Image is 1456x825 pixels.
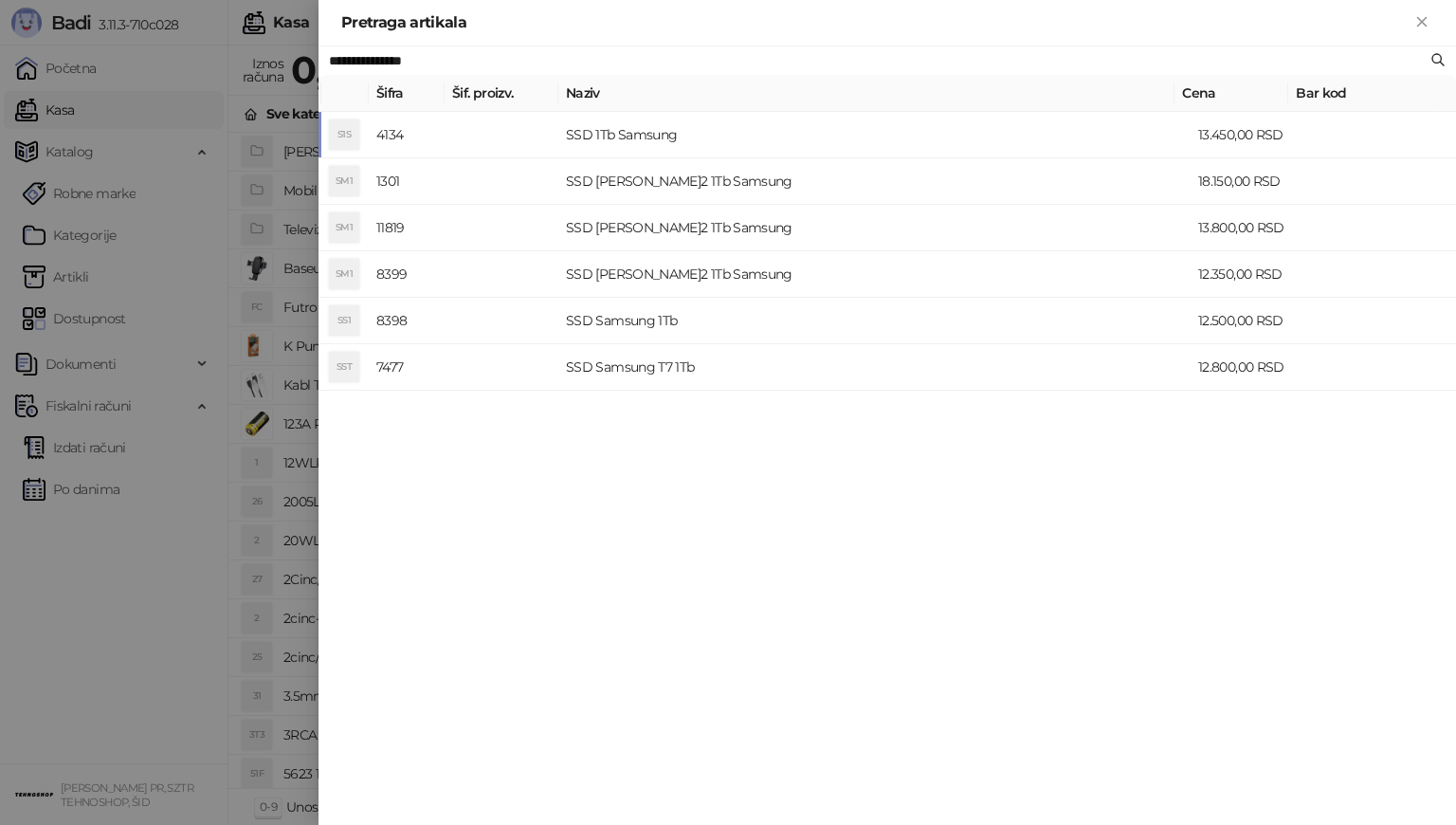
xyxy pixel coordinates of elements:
td: 12.350,00 RSD [1191,251,1304,298]
td: 18.150,00 RSD [1191,158,1304,205]
td: 4134 [369,112,445,158]
td: SSD Samsung T7 1Tb [558,344,1191,391]
div: SS1 [329,305,359,336]
td: SSD Samsung 1Tb [558,298,1191,344]
td: 1301 [369,158,445,205]
td: 11819 [369,205,445,251]
td: 13.450,00 RSD [1191,112,1304,158]
div: SM1 [329,259,359,289]
div: S1S [329,119,359,150]
button: Zatvori [1410,11,1433,34]
td: 7477 [369,344,445,391]
td: SSD 1Tb Samsung [558,112,1191,158]
th: Bar kod [1288,75,1440,112]
div: SM1 [329,166,359,196]
td: 12.800,00 RSD [1191,344,1304,391]
th: Cena [1174,75,1288,112]
div: SST [329,352,359,382]
td: SSD [PERSON_NAME]2 1Tb Samsung [558,251,1191,298]
td: SSD [PERSON_NAME]2 1Tb Samsung [558,205,1191,251]
td: 8398 [369,298,445,344]
th: Šif. proizv. [445,75,558,112]
th: Šifra [369,75,445,112]
td: 12.500,00 RSD [1191,298,1304,344]
td: 13.800,00 RSD [1191,205,1304,251]
td: 8399 [369,251,445,298]
div: SM1 [329,212,359,243]
th: Naziv [558,75,1174,112]
div: Pretraga artikala [341,11,1410,34]
td: SSD [PERSON_NAME]2 1Tb Samsung [558,158,1191,205]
